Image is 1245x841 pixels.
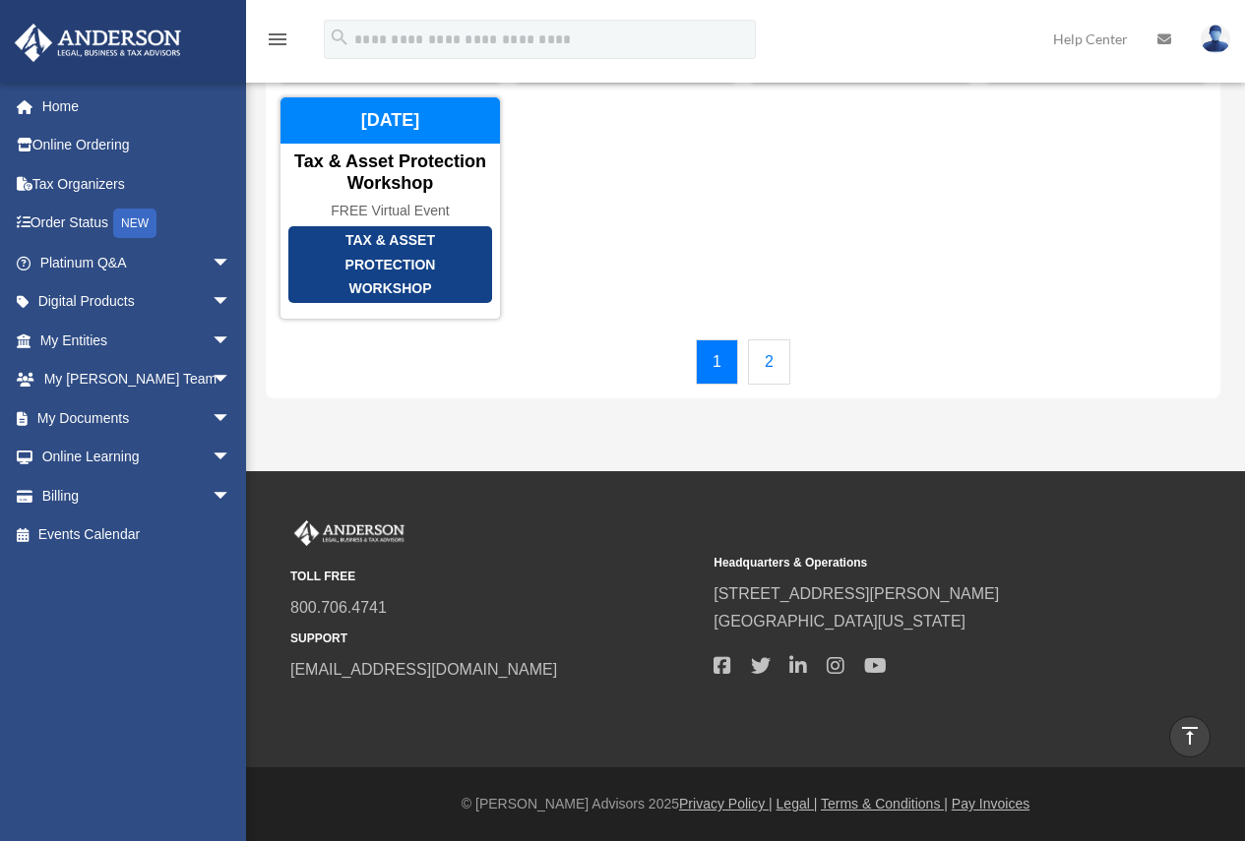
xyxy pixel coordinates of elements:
a: Privacy Policy | [679,796,773,811]
span: arrow_drop_down [212,360,251,400]
a: Home [14,87,261,126]
span: arrow_drop_down [212,243,251,283]
a: Billingarrow_drop_down [14,476,261,515]
a: Platinum Q&Aarrow_drop_down [14,243,261,282]
span: arrow_drop_down [212,282,251,323]
div: [DATE] [280,97,500,145]
a: Tax & Asset Protection Workshop Tax & Asset Protection Workshop FREE Virtual Event [DATE] [280,96,501,320]
a: Online Ordering [14,126,261,165]
a: [GEOGRAPHIC_DATA][US_STATE] [714,613,965,630]
a: Tax Organizers [14,164,261,204]
i: menu [266,28,289,51]
div: © [PERSON_NAME] Advisors 2025 [246,792,1245,816]
a: Events Calendar [14,515,251,555]
i: search [329,27,350,48]
a: Online Learningarrow_drop_down [14,438,261,477]
a: Pay Invoices [952,796,1029,811]
a: My Documentsarrow_drop_down [14,398,261,438]
a: Legal | [777,796,818,811]
img: Anderson Advisors Platinum Portal [9,24,187,62]
span: arrow_drop_down [212,398,251,439]
a: My Entitiesarrow_drop_down [14,321,261,360]
a: Order StatusNEW [14,204,261,244]
a: Terms & Conditions | [821,796,948,811]
div: Tax & Asset Protection Workshop [288,226,492,303]
div: Tax & Asset Protection Workshop [280,151,500,194]
span: arrow_drop_down [212,476,251,516]
small: TOLL FREE [290,567,700,587]
a: vertical_align_top [1169,716,1211,757]
span: arrow_drop_down [212,321,251,361]
small: Headquarters & Operations [714,553,1123,573]
a: 800.706.4741 [290,599,387,616]
img: Anderson Advisors Platinum Portal [290,520,408,546]
div: NEW [113,209,156,238]
a: 2 [748,339,790,385]
img: User Pic [1201,25,1230,53]
a: Digital Productsarrow_drop_down [14,282,261,322]
a: [EMAIL_ADDRESS][DOMAIN_NAME] [290,661,557,678]
small: SUPPORT [290,629,700,649]
i: vertical_align_top [1178,724,1202,748]
span: arrow_drop_down [212,438,251,478]
a: My [PERSON_NAME] Teamarrow_drop_down [14,360,261,399]
a: 1 [696,339,738,385]
div: FREE Virtual Event [280,203,500,219]
a: menu [266,34,289,51]
a: [STREET_ADDRESS][PERSON_NAME] [714,585,999,602]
